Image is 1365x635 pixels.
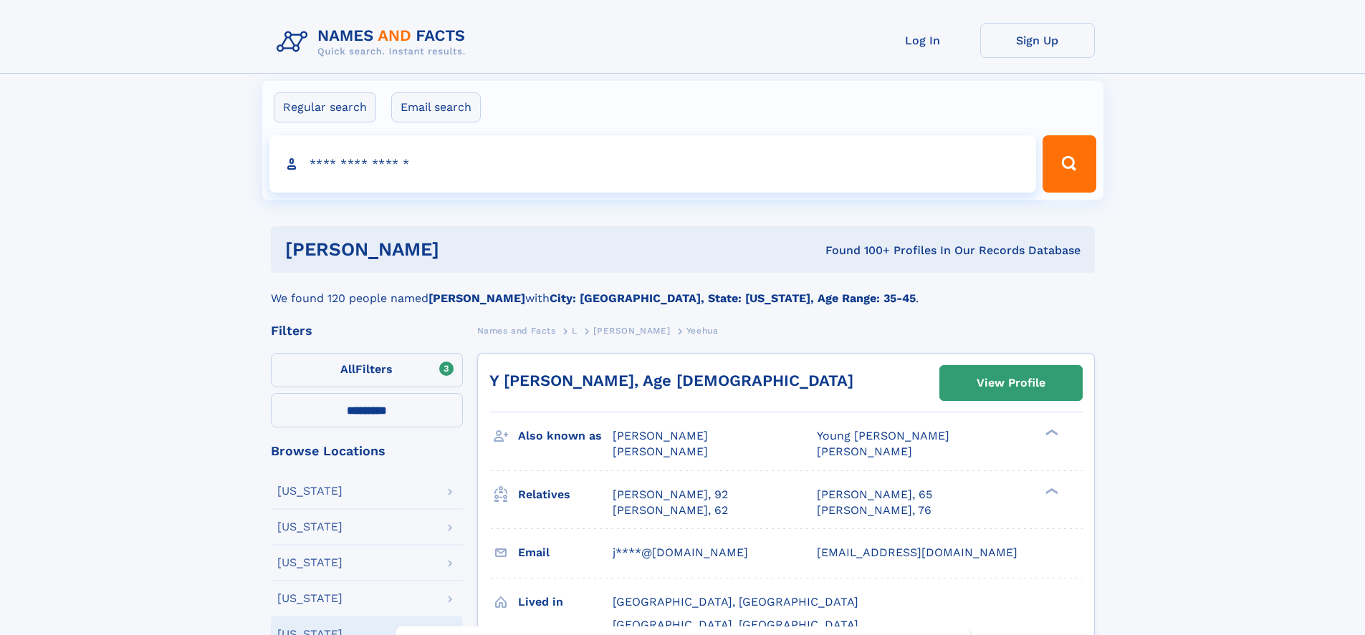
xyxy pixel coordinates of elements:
[817,487,932,503] a: [PERSON_NAME], 65
[269,135,1037,193] input: search input
[274,92,376,122] label: Regular search
[817,429,949,442] span: Young [PERSON_NAME]
[632,243,1081,258] div: Found 100+ Profiles In Our Records Database
[489,372,853,389] a: Y [PERSON_NAME], Age [DEMOGRAPHIC_DATA]
[613,487,728,503] a: [PERSON_NAME], 92
[518,541,613,565] h3: Email
[285,241,633,258] h1: [PERSON_NAME]
[428,291,525,305] b: [PERSON_NAME]
[686,326,719,336] span: Yeehua
[277,485,343,497] div: [US_STATE]
[593,321,670,339] a: [PERSON_NAME]
[1042,486,1059,495] div: ❯
[1042,428,1059,437] div: ❯
[1043,135,1096,193] button: Search Button
[572,326,578,336] span: L
[340,362,355,376] span: All
[271,353,463,387] label: Filters
[477,321,556,339] a: Names and Facts
[977,367,1045,399] div: View Profile
[613,618,858,631] span: [GEOGRAPHIC_DATA], [GEOGRAPHIC_DATA]
[271,445,463,457] div: Browse Locations
[271,23,477,62] img: Logo Names and Facts
[613,595,858,609] span: [GEOGRAPHIC_DATA], [GEOGRAPHIC_DATA]
[271,324,463,337] div: Filters
[550,291,916,305] b: City: [GEOGRAPHIC_DATA], State: [US_STATE], Age Range: 35-45
[271,273,1095,307] div: We found 120 people named with .
[817,503,931,518] a: [PERSON_NAME], 76
[866,23,980,58] a: Log In
[593,326,670,336] span: [PERSON_NAME]
[518,424,613,448] h3: Also known as
[817,546,1017,559] span: [EMAIL_ADDRESS][DOMAIN_NAME]
[572,321,578,339] a: L
[277,593,343,604] div: [US_STATE]
[277,557,343,568] div: [US_STATE]
[613,445,708,458] span: [PERSON_NAME]
[613,503,728,518] a: [PERSON_NAME], 62
[391,92,481,122] label: Email search
[518,483,613,507] h3: Relatives
[277,521,343,533] div: [US_STATE]
[518,590,613,614] h3: Lived in
[980,23,1095,58] a: Sign Up
[817,445,912,458] span: [PERSON_NAME]
[940,366,1082,400] a: View Profile
[613,429,708,442] span: [PERSON_NAME]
